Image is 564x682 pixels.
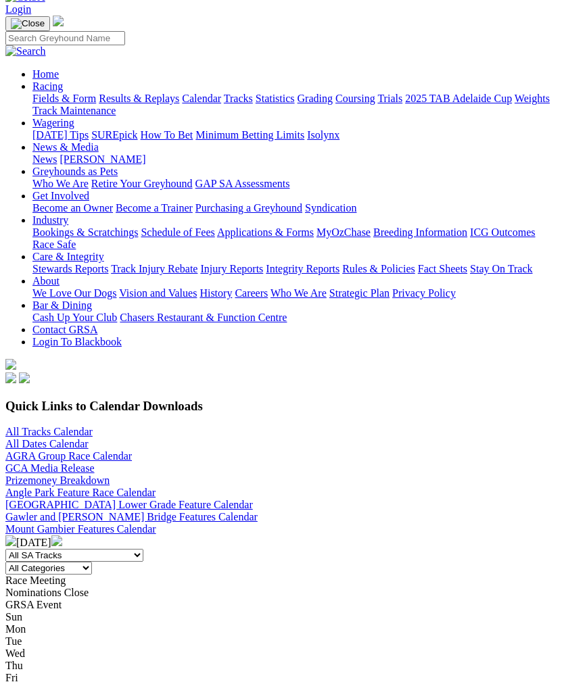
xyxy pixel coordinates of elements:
a: Grading [298,93,333,104]
a: Trials [377,93,402,104]
a: Get Involved [32,190,89,201]
img: logo-grsa-white.png [53,16,64,26]
img: facebook.svg [5,372,16,383]
img: twitter.svg [19,372,30,383]
div: Bar & Dining [32,312,559,324]
a: SUREpick [91,129,137,141]
a: Calendar [182,93,221,104]
a: News [32,153,57,165]
a: AGRA Group Race Calendar [5,450,132,462]
a: Tracks [224,93,253,104]
a: Stewards Reports [32,263,108,274]
a: Purchasing a Greyhound [195,202,302,214]
a: [GEOGRAPHIC_DATA] Lower Grade Feature Calendar [5,499,253,510]
div: News & Media [32,153,559,166]
div: Nominations Close [5,587,559,599]
a: Fact Sheets [418,263,467,274]
a: GAP SA Assessments [195,178,290,189]
a: Home [32,68,59,80]
div: Tue [5,635,559,648]
a: [DATE] Tips [32,129,89,141]
a: Applications & Forms [217,226,314,238]
div: Wagering [32,129,559,141]
a: Who We Are [32,178,89,189]
a: Wagering [32,117,74,128]
a: Mount Gambier Features Calendar [5,523,156,535]
a: Gawler and [PERSON_NAME] Bridge Features Calendar [5,511,258,522]
a: Isolynx [307,129,339,141]
a: MyOzChase [316,226,371,238]
div: About [32,287,559,299]
a: Fields & Form [32,93,96,104]
a: Industry [32,214,68,226]
div: Wed [5,648,559,660]
div: Greyhounds as Pets [32,178,559,190]
div: Thu [5,660,559,672]
a: Schedule of Fees [141,226,214,238]
div: Sun [5,611,559,623]
a: Who We Are [271,287,327,299]
a: Coursing [335,93,375,104]
a: Breeding Information [373,226,467,238]
a: Cash Up Your Club [32,312,117,323]
a: Prizemoney Breakdown [5,474,110,486]
a: Track Injury Rebate [111,263,197,274]
a: Bookings & Scratchings [32,226,138,238]
a: Vision and Values [119,287,197,299]
a: Contact GRSA [32,324,97,335]
div: [DATE] [5,535,559,549]
a: Injury Reports [200,263,263,274]
a: Statistics [256,93,295,104]
a: Become a Trainer [116,202,193,214]
a: Retire Your Greyhound [91,178,193,189]
h3: Quick Links to Calendar Downloads [5,399,559,414]
a: Track Maintenance [32,105,116,116]
a: Care & Integrity [32,251,104,262]
a: History [199,287,232,299]
a: Minimum Betting Limits [195,129,304,141]
div: Industry [32,226,559,251]
div: Care & Integrity [32,263,559,275]
div: GRSA Event [5,599,559,611]
a: 2025 TAB Adelaide Cup [405,93,512,104]
img: chevron-right-pager-white.svg [51,535,62,546]
div: Mon [5,623,559,635]
a: GCA Media Release [5,462,95,474]
a: News & Media [32,141,99,153]
img: logo-grsa-white.png [5,359,16,370]
a: Careers [235,287,268,299]
a: Become an Owner [32,202,113,214]
img: Search [5,45,46,57]
a: Racing [32,80,63,92]
a: Login [5,3,31,15]
a: Results & Replays [99,93,179,104]
a: All Dates Calendar [5,438,89,449]
a: Angle Park Feature Race Calendar [5,487,156,498]
input: Search [5,31,125,45]
a: All Tracks Calendar [5,426,93,437]
a: Race Safe [32,239,76,250]
img: chevron-left-pager-white.svg [5,535,16,546]
a: Greyhounds as Pets [32,166,118,177]
button: Toggle navigation [5,16,50,31]
img: Close [11,18,45,29]
a: Syndication [305,202,356,214]
a: Weights [515,93,550,104]
a: Stay On Track [470,263,532,274]
a: ICG Outcomes [470,226,535,238]
div: Racing [32,93,559,117]
a: Bar & Dining [32,299,92,311]
div: Get Involved [32,202,559,214]
a: [PERSON_NAME] [60,153,145,165]
a: Login To Blackbook [32,336,122,347]
a: Strategic Plan [329,287,390,299]
a: About [32,275,60,287]
a: Chasers Restaurant & Function Centre [120,312,287,323]
a: How To Bet [141,129,193,141]
a: Integrity Reports [266,263,339,274]
a: Privacy Policy [392,287,456,299]
a: Rules & Policies [342,263,415,274]
div: Race Meeting [5,575,559,587]
a: We Love Our Dogs [32,287,116,299]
